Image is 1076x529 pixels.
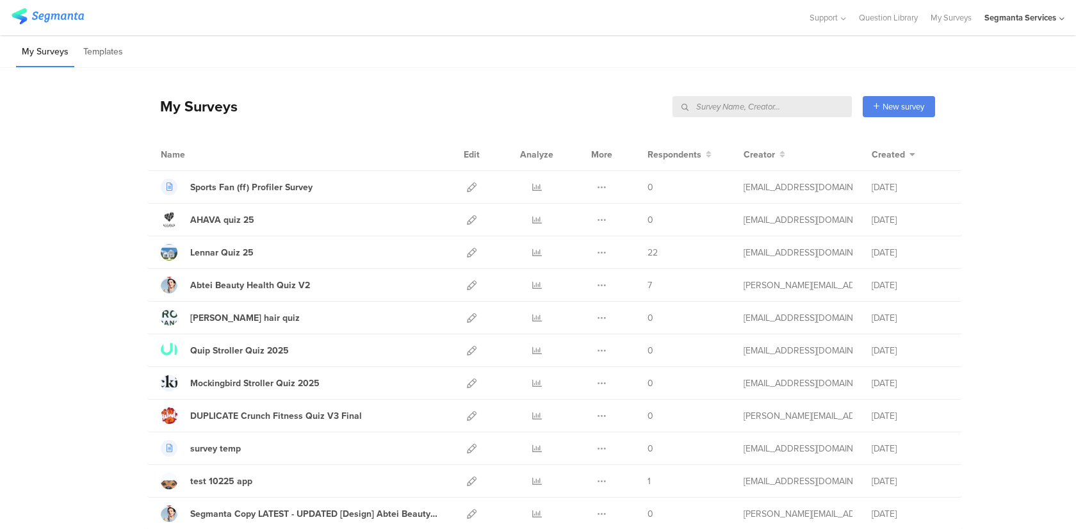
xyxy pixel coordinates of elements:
span: 0 [648,507,653,521]
a: Lennar Quiz 25 [161,244,254,261]
button: Respondents [648,148,712,161]
span: 0 [648,213,653,227]
div: [DATE] [872,279,949,292]
button: Creator [744,148,785,161]
div: Lennar Quiz 25 [190,246,254,259]
img: segmanta logo [12,8,84,24]
span: 7 [648,279,652,292]
div: eliran@segmanta.com [744,246,852,259]
div: [DATE] [872,507,949,521]
div: test 10225 app [190,475,252,488]
div: [DATE] [872,213,949,227]
div: riel@segmanta.com [744,507,852,521]
div: Edit [458,138,485,170]
span: 0 [648,344,653,357]
span: Created [872,148,905,161]
div: eliran@segmanta.com [744,181,852,194]
span: 1 [648,475,651,488]
div: More [588,138,615,170]
span: New survey [883,101,924,113]
span: 0 [648,442,653,455]
div: riel@segmanta.com [744,409,852,423]
button: Created [872,148,915,161]
div: eliran@segmanta.com [744,475,852,488]
div: eliran@segmanta.com [744,311,852,325]
a: Quip Stroller Quiz 2025 [161,342,289,359]
span: 22 [648,246,658,259]
li: Templates [77,37,129,67]
a: survey temp [161,440,241,457]
span: 0 [648,377,653,390]
div: [DATE] [872,442,949,455]
a: [PERSON_NAME] hair quiz [161,309,300,326]
div: eliran@segmanta.com [744,344,852,357]
div: Segmanta Services [984,12,1056,24]
span: Creator [744,148,775,161]
div: [DATE] [872,475,949,488]
a: Mockingbird Stroller Quiz 2025 [161,375,320,391]
div: AHAVA quiz 25 [190,213,254,227]
div: Mockingbird Stroller Quiz 2025 [190,377,320,390]
a: Segmanta Copy LATEST - UPDATED [Design] Abtei Beauty Health Quiz [161,505,439,522]
li: My Surveys [16,37,74,67]
a: AHAVA quiz 25 [161,211,254,228]
div: [DATE] [872,246,949,259]
div: DUPLICATE Crunch Fitness Quiz V3 Final [190,409,362,423]
div: riel@segmanta.com [744,279,852,292]
input: Survey Name, Creator... [672,96,852,117]
a: test 10225 app [161,473,252,489]
div: survey temp [190,442,241,455]
span: Respondents [648,148,701,161]
div: [DATE] [872,181,949,194]
span: 0 [648,409,653,423]
div: Name [161,148,238,161]
div: [DATE] [872,344,949,357]
a: DUPLICATE Crunch Fitness Quiz V3 Final [161,407,362,424]
div: eliran@segmanta.com [744,213,852,227]
span: 0 [648,311,653,325]
div: Sports Fan (ff) Profiler Survey [190,181,313,194]
div: [DATE] [872,409,949,423]
div: eliran@segmanta.com [744,442,852,455]
div: [DATE] [872,311,949,325]
span: Support [810,12,838,24]
div: Analyze [518,138,556,170]
a: Abtei Beauty Health Quiz V2 [161,277,310,293]
div: YVES ROCHER hair quiz [190,311,300,325]
div: [DATE] [872,377,949,390]
div: Quip Stroller Quiz 2025 [190,344,289,357]
span: 0 [648,181,653,194]
div: My Surveys [147,95,238,117]
div: Segmanta Copy LATEST - UPDATED [Design] Abtei Beauty Health Quiz [190,507,439,521]
div: eliran@segmanta.com [744,377,852,390]
div: Abtei Beauty Health Quiz V2 [190,279,310,292]
a: Sports Fan (ff) Profiler Survey [161,179,313,195]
